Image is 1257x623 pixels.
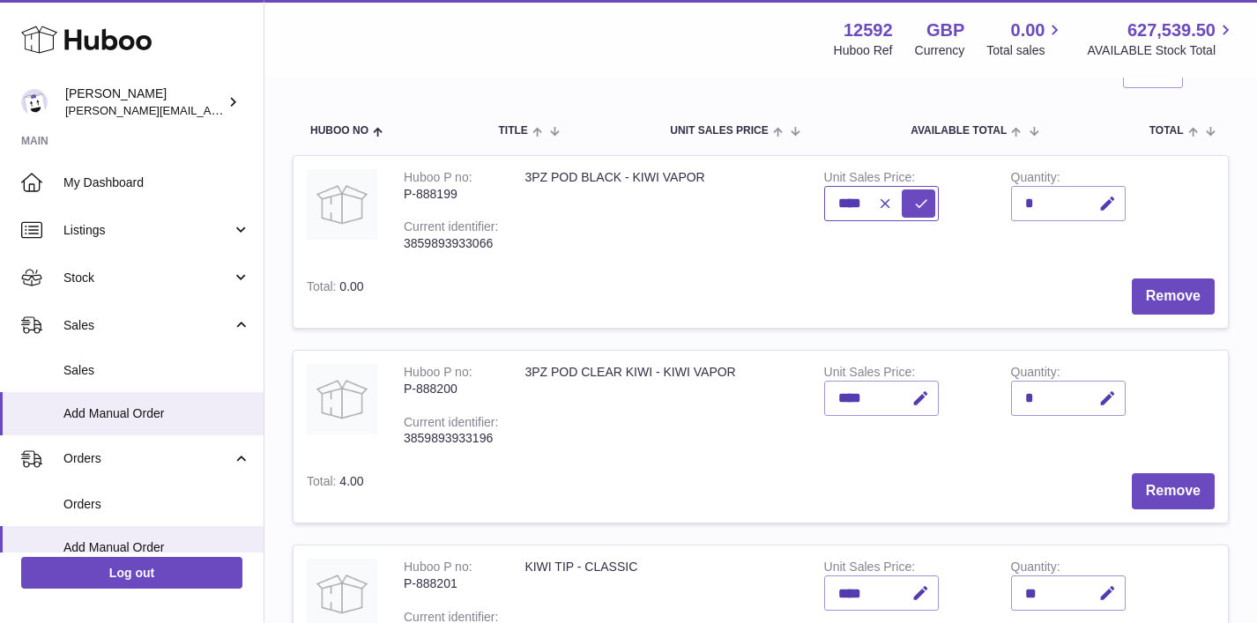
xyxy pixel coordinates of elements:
span: 0.00 [1011,19,1045,42]
div: P-888200 [404,381,498,397]
a: 627,539.50 AVAILABLE Stock Total [1087,19,1236,59]
strong: 12592 [844,19,893,42]
div: Huboo Ref [834,42,893,59]
span: Add Manual Order [63,539,250,556]
div: Current identifier [404,415,498,434]
div: 3859893933196 [404,430,498,447]
label: Total [307,279,339,298]
label: Unit Sales Price [824,560,915,578]
div: Huboo P no [404,560,472,578]
img: 3PZ POD BLACK - KIWI VAPOR [307,169,377,240]
div: P-888199 [404,186,498,203]
div: 3859893933066 [404,235,498,252]
span: Title [498,125,527,137]
span: AVAILABLE Total [911,125,1007,137]
span: Stock [63,270,232,286]
span: Add Manual Order [63,405,250,422]
button: Remove [1132,473,1215,509]
img: 3PZ POD CLEAR KIWI - KIWI VAPOR [307,364,377,434]
div: Currency [915,42,965,59]
img: alessandra@kiwivapor.com [21,89,48,115]
span: 4.00 [339,474,363,488]
span: Orders [63,496,250,513]
button: Remove [1132,278,1215,315]
span: AVAILABLE Stock Total [1087,42,1236,59]
span: Listings [63,222,232,239]
span: Orders [63,450,232,467]
div: P-888201 [404,575,498,592]
td: 3PZ POD BLACK - KIWI VAPOR [511,156,810,265]
div: Current identifier [404,219,498,238]
label: Quantity [1011,365,1060,383]
div: [PERSON_NAME] [65,85,224,119]
span: Huboo no [310,125,368,137]
a: Log out [21,557,242,589]
label: Total [307,474,339,493]
span: [PERSON_NAME][EMAIL_ADDRESS][DOMAIN_NAME] [65,103,353,117]
span: Unit Sales Price [670,125,768,137]
strong: GBP [926,19,964,42]
td: 3PZ POD CLEAR KIWI - KIWI VAPOR [511,351,810,460]
div: Huboo P no [404,365,472,383]
span: 627,539.50 [1127,19,1216,42]
label: Unit Sales Price [824,365,915,383]
span: Total sales [986,42,1065,59]
span: 0.00 [339,279,363,293]
a: 0.00 Total sales [986,19,1065,59]
span: Total [1149,125,1184,137]
span: My Dashboard [63,174,250,191]
span: Sales [63,362,250,379]
div: Huboo P no [404,170,472,189]
span: Sales [63,317,232,334]
label: Quantity [1011,560,1060,578]
label: Quantity [1011,170,1060,189]
label: Unit Sales Price [824,170,915,189]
